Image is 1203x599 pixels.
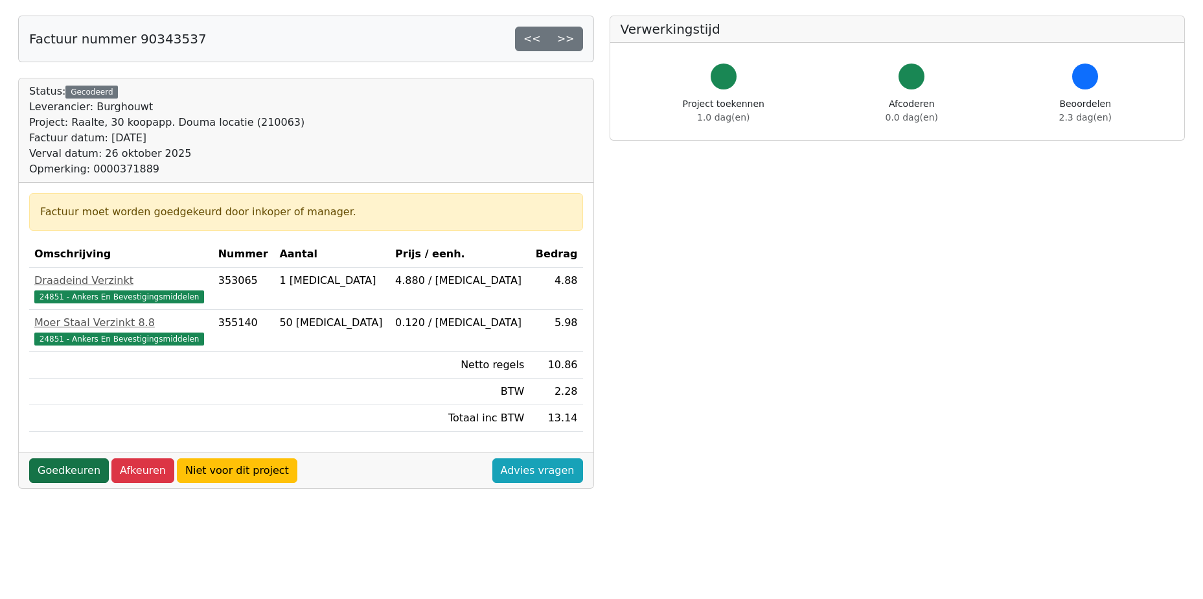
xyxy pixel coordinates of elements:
[213,310,275,352] td: 355140
[29,31,207,47] h5: Factuur nummer 90343537
[34,333,204,346] span: 24851 - Ankers En Bevestigingsmiddelen
[213,268,275,310] td: 353065
[529,310,582,352] td: 5.98
[29,458,109,483] a: Goedkeuren
[529,405,582,432] td: 13.14
[529,241,582,268] th: Bedrag
[29,161,304,177] div: Opmerking: 0000371889
[390,379,529,405] td: BTW
[111,458,174,483] a: Afkeuren
[29,130,304,146] div: Factuur datum: [DATE]
[515,27,549,51] a: <<
[529,379,582,405] td: 2.28
[529,352,582,379] td: 10.86
[34,290,204,303] span: 24851 - Ankers En Bevestigingsmiddelen
[492,458,583,483] a: Advies vragen
[34,315,208,331] div: Moer Staal Verzinkt 8.8
[390,352,529,379] td: Netto regels
[40,204,572,220] div: Factuur moet worden goedgekeurd door inkoper of manager.
[886,97,938,124] div: Afcoderen
[390,241,529,268] th: Prijs / eenh.
[34,273,208,304] a: Draadeind Verzinkt24851 - Ankers En Bevestigingsmiddelen
[279,315,385,331] div: 50 [MEDICAL_DATA]
[29,84,304,177] div: Status:
[621,21,1174,37] h5: Verwerkingstijd
[34,273,208,288] div: Draadeind Verzinkt
[29,241,213,268] th: Omschrijving
[529,268,582,310] td: 4.88
[29,115,304,130] div: Project: Raalte, 30 koopapp. Douma locatie (210063)
[683,97,764,124] div: Project toekennen
[34,315,208,346] a: Moer Staal Verzinkt 8.824851 - Ankers En Bevestigingsmiddelen
[390,405,529,432] td: Totaal inc BTW
[1059,112,1112,123] span: 2.3 dag(en)
[29,146,304,161] div: Verval datum: 26 oktober 2025
[274,241,390,268] th: Aantal
[213,241,275,268] th: Nummer
[279,273,385,288] div: 1 [MEDICAL_DATA]
[886,112,938,123] span: 0.0 dag(en)
[65,86,118,99] div: Gecodeerd
[549,27,583,51] a: >>
[395,315,524,331] div: 0.120 / [MEDICAL_DATA]
[177,458,297,483] a: Niet voor dit project
[29,99,304,115] div: Leverancier: Burghouwt
[395,273,524,288] div: 4.880 / [MEDICAL_DATA]
[697,112,750,123] span: 1.0 dag(en)
[1059,97,1112,124] div: Beoordelen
